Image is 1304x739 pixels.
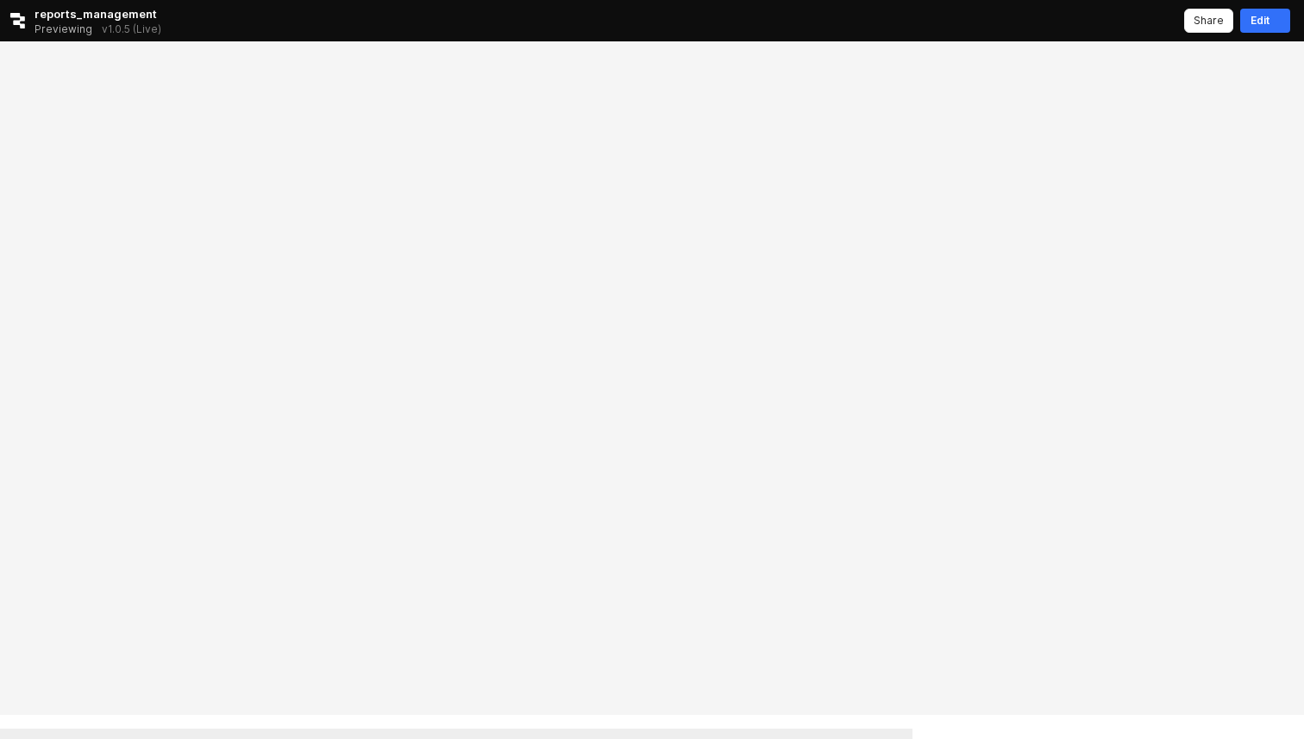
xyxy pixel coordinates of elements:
button: Edit [1240,9,1290,33]
span: Previewing [34,21,92,38]
button: Share app [1184,9,1233,33]
button: Releases and History [92,17,171,41]
div: Previewing v1.0.5 (Live) [34,17,171,41]
p: v1.0.5 (Live) [102,22,161,36]
span: reports_management [34,5,157,22]
p: Share [1194,14,1224,28]
button: Add app to favorites [164,5,181,22]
